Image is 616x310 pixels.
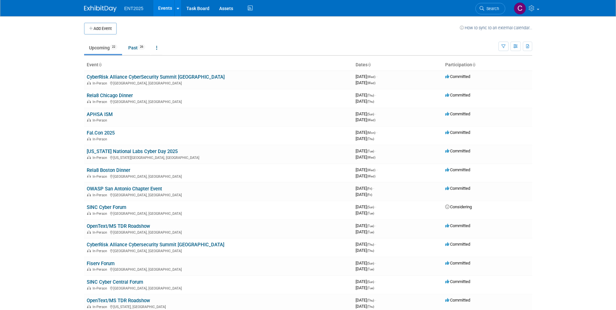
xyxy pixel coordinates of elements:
[367,230,374,234] span: (Tue)
[375,242,376,247] span: -
[445,93,470,97] span: Committed
[475,3,505,14] a: Search
[367,112,374,116] span: (Sun)
[87,74,225,80] a: CyberRisk Alliance CyberSecurity Summit [GEOGRAPHIC_DATA]
[356,304,374,309] span: [DATE]
[87,261,115,266] a: Fiserv Forum
[356,136,374,141] span: [DATE]
[375,149,376,153] span: -
[367,224,374,228] span: (Tue)
[87,229,350,235] div: [GEOGRAPHIC_DATA], [GEOGRAPHIC_DATA]
[367,286,374,290] span: (Tue)
[367,100,374,103] span: (Thu)
[445,167,470,172] span: Committed
[356,285,374,290] span: [DATE]
[87,174,91,178] img: In-Person Event
[87,193,91,196] img: In-Person Event
[367,262,374,265] span: (Sun)
[87,93,133,98] a: Rela8 Chicago Dinner
[367,193,372,197] span: (Fri)
[356,111,376,116] span: [DATE]
[93,249,109,253] span: In-Person
[445,279,470,284] span: Committed
[93,118,109,123] span: In-Person
[356,204,376,209] span: [DATE]
[87,279,143,285] a: SINC Cyber Central Forum
[87,149,178,154] a: [US_STATE] National Labs Cyber Day 2025
[356,186,374,191] span: [DATE]
[356,93,376,97] span: [DATE]
[93,212,109,216] span: In-Person
[367,212,374,215] span: (Tue)
[93,156,109,160] span: In-Person
[445,298,470,303] span: Committed
[445,242,470,247] span: Committed
[356,80,375,85] span: [DATE]
[367,205,374,209] span: (Sun)
[87,249,91,252] img: In-Person Event
[87,223,150,229] a: OpenText/MS TDR Roadshow
[93,137,109,141] span: In-Person
[93,81,109,85] span: In-Person
[87,298,150,304] a: OpenText/MS TDR Roadshow
[356,229,374,234] span: [DATE]
[356,242,376,247] span: [DATE]
[484,6,499,11] span: Search
[84,42,122,54] a: Upcoming22
[93,267,109,272] span: In-Person
[367,174,375,178] span: (Wed)
[87,81,91,84] img: In-Person Event
[367,249,374,252] span: (Thu)
[93,230,109,235] span: In-Person
[445,149,470,153] span: Committed
[87,186,162,192] a: OWASP San Antonio Chapter Event
[445,186,470,191] span: Committed
[87,155,350,160] div: [US_STATE][GEOGRAPHIC_DATA], [GEOGRAPHIC_DATA]
[87,111,113,117] a: APHSA ISM
[375,279,376,284] span: -
[356,261,376,265] span: [DATE]
[356,130,377,135] span: [DATE]
[87,192,350,197] div: [GEOGRAPHIC_DATA], [GEOGRAPHIC_DATA]
[87,248,350,253] div: [GEOGRAPHIC_DATA], [GEOGRAPHIC_DATA]
[443,59,532,71] th: Participation
[93,193,109,197] span: In-Person
[356,223,376,228] span: [DATE]
[138,45,145,49] span: 26
[375,261,376,265] span: -
[84,23,117,34] button: Add Event
[367,243,374,246] span: (Thu)
[93,305,109,309] span: In-Person
[367,156,375,159] span: (Wed)
[367,305,374,308] span: (Thu)
[367,168,375,172] span: (Wed)
[93,100,109,104] span: In-Person
[87,156,91,159] img: In-Person Event
[356,74,377,79] span: [DATE]
[98,62,102,67] a: Sort by Event Name
[353,59,443,71] th: Dates
[87,99,350,104] div: [GEOGRAPHIC_DATA], [GEOGRAPHIC_DATA]
[367,280,374,284] span: (Sun)
[87,304,350,309] div: [US_STATE], [GEOGRAPHIC_DATA]
[87,100,91,103] img: In-Person Event
[356,117,375,122] span: [DATE]
[87,286,91,290] img: In-Person Event
[367,118,375,122] span: (Wed)
[367,137,374,141] span: (Thu)
[376,130,377,135] span: -
[376,167,377,172] span: -
[367,267,374,271] span: (Tue)
[460,25,532,30] a: How to sync to an external calendar...
[356,211,374,215] span: [DATE]
[87,267,91,271] img: In-Person Event
[356,192,372,197] span: [DATE]
[375,298,376,303] span: -
[87,285,350,291] div: [GEOGRAPHIC_DATA], [GEOGRAPHIC_DATA]
[472,62,475,67] a: Sort by Participation Type
[373,186,374,191] span: -
[93,174,109,179] span: In-Person
[87,212,91,215] img: In-Person Event
[87,118,91,122] img: In-Person Event
[375,204,376,209] span: -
